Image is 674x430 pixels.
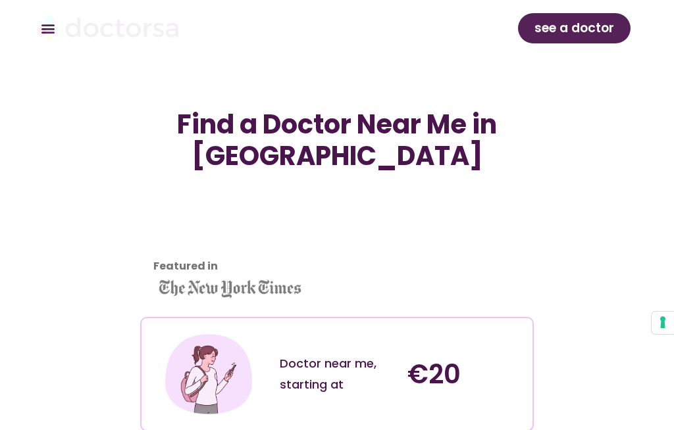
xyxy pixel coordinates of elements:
[163,328,255,420] img: Illustration depicting a young woman in a casual outfit, engaged with her smartphone. She has a p...
[147,108,528,172] h1: Find a Doctor Near Me in [GEOGRAPHIC_DATA]
[407,358,523,390] h4: €20
[652,312,674,334] button: Your consent preferences for tracking technologies
[147,185,375,283] iframe: Customer reviews powered by Trustpilot
[280,353,395,395] div: Doctor near me, starting at
[153,258,218,274] strong: Featured in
